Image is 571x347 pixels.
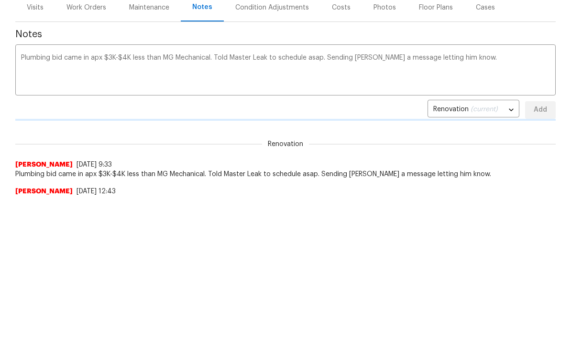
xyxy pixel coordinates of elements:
[235,3,309,12] div: Condition Adjustments
[192,2,212,12] div: Notes
[129,3,169,12] div: Maintenance
[262,139,309,149] span: Renovation
[332,3,351,12] div: Costs
[15,30,556,39] span: Notes
[373,3,396,12] div: Photos
[21,54,550,88] textarea: Plumbing bid came in apx $3K-$4K less than MG Mechanical. Told Master Leak to schedule asap. Send...
[428,98,519,122] div: Renovation (current)
[419,3,453,12] div: Floor Plans
[471,106,498,113] span: (current)
[77,188,116,195] span: [DATE] 12:43
[66,3,106,12] div: Work Orders
[476,3,495,12] div: Cases
[27,3,44,12] div: Visits
[15,160,73,169] span: [PERSON_NAME]
[15,187,73,196] span: [PERSON_NAME]
[77,161,112,168] span: [DATE] 9:33
[15,169,556,179] span: Plumbing bid came in apx $3K-$4K less than MG Mechanical. Told Master Leak to schedule asap. Send...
